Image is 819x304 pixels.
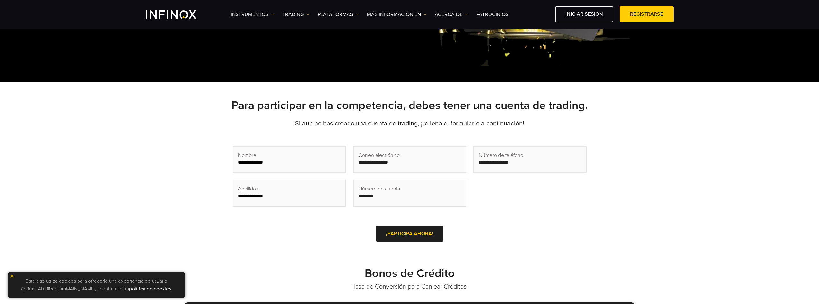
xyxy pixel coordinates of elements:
strong: Bonos de Crédito [365,266,455,280]
span: Apellidos [238,185,258,193]
span: Nombre [238,152,256,159]
a: Iniciar sesión [555,6,613,22]
a: ¡PARTICIPA AHORA! [376,226,443,242]
a: Registrarse [620,6,674,22]
a: Instrumentos [231,11,274,18]
span: Número de teléfono [479,152,523,159]
a: Más información en [367,11,427,18]
a: política de cookies [129,286,171,292]
a: TRADING [282,11,310,18]
a: Patrocinios [476,11,508,18]
span: Correo electrónico [358,152,400,159]
img: yellow close icon [10,274,14,279]
strong: Para participar en la competencia, debes tener una cuenta de trading. [231,98,588,112]
p: Si aún no has creado una cuenta de trading, ¡rellena el formulario a continuación! [184,119,635,128]
p: Este sitio utiliza cookies para ofrecerle una experiencia de usuario óptima. Al utilizar [DOMAIN_... [11,276,182,294]
a: PLATAFORMAS [318,11,359,18]
a: ACERCA DE [435,11,468,18]
p: Tasa de Conversión para Canjear Créditos [184,282,635,291]
span: Número de cuenta [358,185,400,193]
a: INFINOX Logo [146,10,211,19]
